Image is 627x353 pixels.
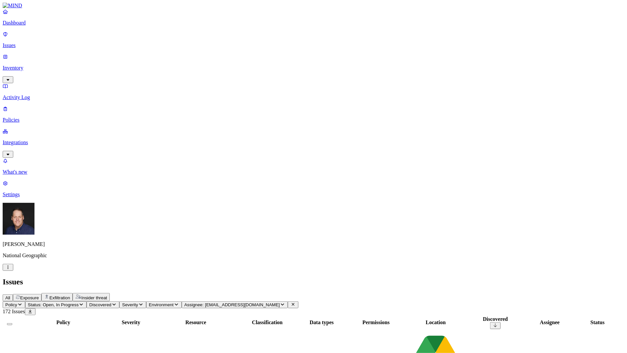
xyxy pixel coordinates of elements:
[3,117,624,123] p: Policies
[3,203,34,235] img: Mark DeCarlo
[3,241,624,247] p: [PERSON_NAME]
[3,140,624,146] p: Integrations
[3,277,624,286] h2: Issues
[81,295,107,300] span: Insider threat
[3,65,624,71] p: Inventory
[3,42,624,48] p: Issues
[578,320,617,325] div: Status
[469,316,522,322] div: Discovered
[3,169,624,175] p: What's new
[111,320,151,325] div: Severity
[3,94,624,100] p: Activity Log
[3,3,22,9] img: MIND
[17,320,110,325] div: Policy
[5,295,10,300] span: All
[89,302,111,307] span: Discovered
[241,320,294,325] div: Classification
[152,320,239,325] div: Resource
[28,302,79,307] span: Status: Open, In Progress
[7,323,12,325] button: Select all
[349,320,403,325] div: Permissions
[3,309,25,314] span: 172 Issues
[20,295,39,300] span: Exposure
[122,302,138,307] span: Severity
[3,192,624,198] p: Settings
[5,302,17,307] span: Policy
[523,320,576,325] div: Assignee
[3,253,624,259] p: National Geographic
[184,302,280,307] span: Assignee: [EMAIL_ADDRESS][DOMAIN_NAME]
[295,320,348,325] div: Data types
[3,20,624,26] p: Dashboard
[49,295,70,300] span: Exfiltration
[404,320,468,325] div: Location
[149,302,174,307] span: Environment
